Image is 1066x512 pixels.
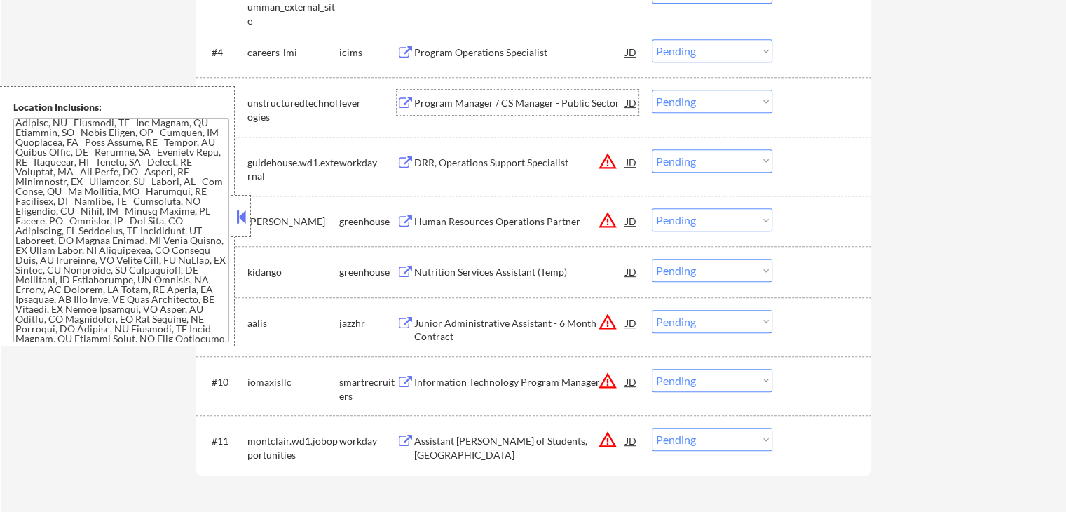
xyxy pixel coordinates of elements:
div: JD [624,428,638,453]
div: iomaxisllc [247,375,339,389]
div: Human Resources Operations Partner [414,215,626,229]
div: #4 [212,46,236,60]
div: smartrecruiters [339,375,397,403]
div: Information Technology Program Manager [414,375,626,389]
div: JD [624,39,638,65]
div: icims [339,46,397,60]
div: Nutrition Services Assistant (Temp) [414,265,626,279]
div: workday [339,434,397,448]
div: Program Manager / CS Manager - Public Sector [414,96,626,110]
div: unstructuredtechnologies [247,96,339,123]
button: warning_amber [598,210,617,230]
div: careers-lmi [247,46,339,60]
button: warning_amber [598,371,617,391]
div: JD [624,149,638,175]
div: Location Inclusions: [13,100,229,114]
div: kidango [247,265,339,279]
div: #11 [212,434,236,448]
div: JD [624,90,638,115]
div: jazzhr [339,316,397,330]
button: warning_amber [598,312,617,332]
div: montclair.wd1.jobopportunities [247,434,339,462]
button: warning_amber [598,430,617,450]
div: greenhouse [339,215,397,229]
div: Junior Administrative Assistant - 6 Month Contract [414,316,626,344]
div: [PERSON_NAME] [247,215,339,229]
div: JD [624,208,638,234]
div: JD [624,310,638,335]
div: JD [624,259,638,284]
div: workday [339,156,397,170]
div: Program Operations Specialist [414,46,626,60]
div: Assistant [PERSON_NAME] of Students, [GEOGRAPHIC_DATA] [414,434,626,462]
div: #10 [212,375,236,389]
div: aalis [247,316,339,330]
div: JD [624,369,638,394]
div: guidehouse.wd1.external [247,156,339,183]
div: DRR, Operations Support Specialist [414,156,626,170]
div: lever [339,96,397,110]
div: greenhouse [339,265,397,279]
button: warning_amber [598,151,617,171]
